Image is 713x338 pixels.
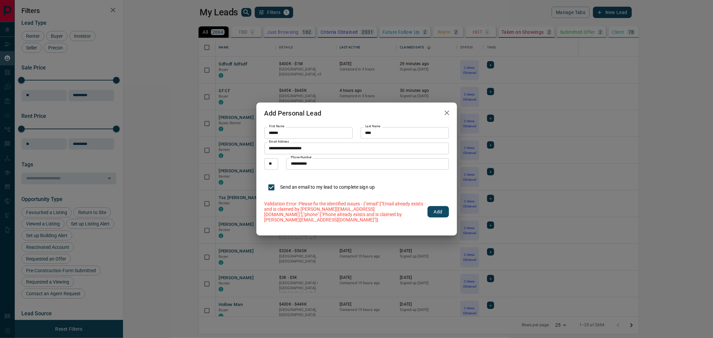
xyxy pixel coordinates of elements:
p: Send an email to my lead to complete sign up [280,184,375,191]
label: Last Name [365,124,380,129]
h2: Add Personal Lead [256,103,330,124]
label: Phone Number [291,155,312,160]
button: Add [428,206,449,217]
label: First Name [269,124,284,129]
label: Email Address [269,140,289,144]
p: Validation Error: Please fix the identified issues - {"email":["Email already exists and is claim... [264,201,424,222]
